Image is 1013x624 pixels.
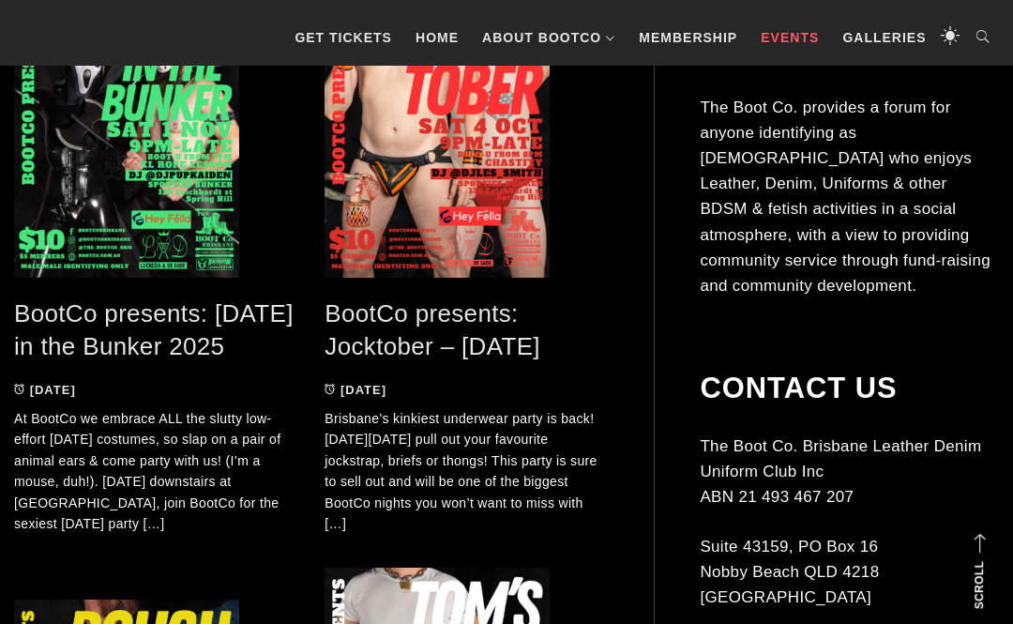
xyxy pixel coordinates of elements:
time: [DATE] [340,383,386,397]
time: [DATE] [30,383,76,397]
a: Home [406,9,468,66]
a: [DATE] [325,383,386,397]
p: The Boot Co. provides a forum for anyone identifying as [DEMOGRAPHIC_DATA] who enjoys Leather, De... [700,95,999,299]
p: At BootCo we embrace ALL the slutty low-effort [DATE] costumes, so slap on a pair of animal ears ... [14,408,296,534]
a: BootCo presents: Jocktober – [DATE] [325,299,540,360]
a: BootCo presents: [DATE] in the Bunker 2025 [14,299,294,360]
p: The Boot Co. Brisbane Leather Denim Uniform Club Inc ABN 21 493 467 207 [700,434,999,510]
a: About BootCo [473,9,625,66]
strong: Scroll [973,561,986,609]
p: Suite 43159, PO Box 16 Nobby Beach QLD 4218 [GEOGRAPHIC_DATA] [700,534,999,611]
a: Events [751,9,828,66]
a: GET TICKETS [285,9,401,66]
a: [DATE] [14,383,76,397]
p: Brisbane’s kinkiest underwear party is back! [DATE][DATE] pull out your favourite jockstrap, brie... [325,408,607,534]
h2: Contact Us [700,371,999,405]
a: Galleries [833,9,935,66]
a: Membership [629,9,747,66]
